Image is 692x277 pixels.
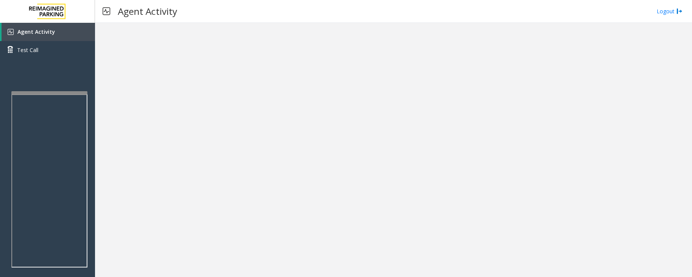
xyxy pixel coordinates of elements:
span: Test Call [17,46,38,54]
a: Logout [657,7,682,15]
span: Agent Activity [17,28,55,35]
img: logout [676,7,682,15]
img: 'icon' [8,29,14,35]
a: Agent Activity [2,23,95,41]
h3: Agent Activity [114,2,181,21]
img: pageIcon [103,2,110,21]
